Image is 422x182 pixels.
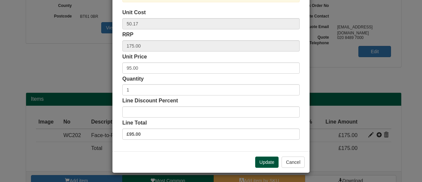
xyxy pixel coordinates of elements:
label: Unit Cost [122,9,146,17]
button: Update [255,157,279,168]
label: Quantity [122,75,144,83]
label: £95.00 [122,128,300,140]
button: Cancel [282,157,305,168]
label: Unit Price [122,53,147,61]
label: Line Discount Percent [122,97,178,105]
label: Line Total [122,119,147,127]
label: RRP [122,31,134,39]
